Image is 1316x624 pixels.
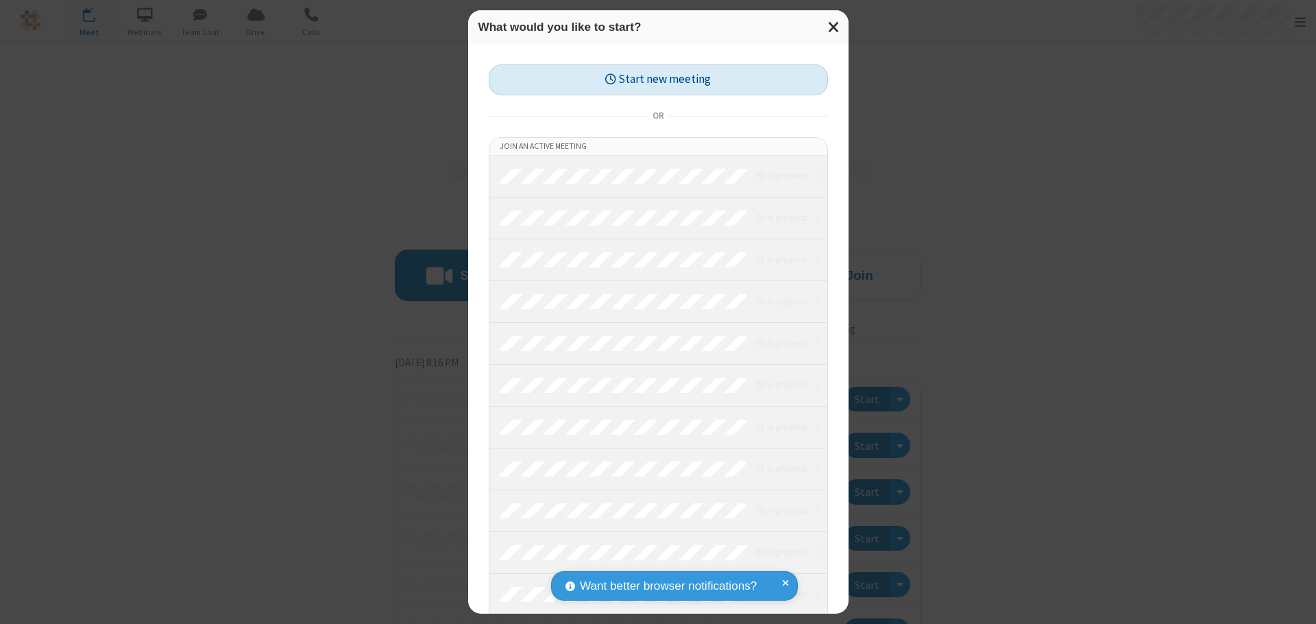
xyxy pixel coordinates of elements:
li: Join an active meeting [489,138,827,156]
em: in progress [756,420,806,433]
em: in progress [756,546,806,559]
em: in progress [756,379,806,392]
button: Start new meeting [489,64,828,95]
span: Want better browser notifications? [580,577,757,595]
em: in progress [756,211,806,224]
em: in progress [756,295,806,308]
button: Close modal [820,10,849,44]
em: in progress [756,462,806,475]
em: in progress [756,504,806,517]
h3: What would you like to start? [478,21,838,34]
em: in progress [756,169,806,182]
em: in progress [756,253,806,266]
em: in progress [756,337,806,350]
span: or [647,106,669,125]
